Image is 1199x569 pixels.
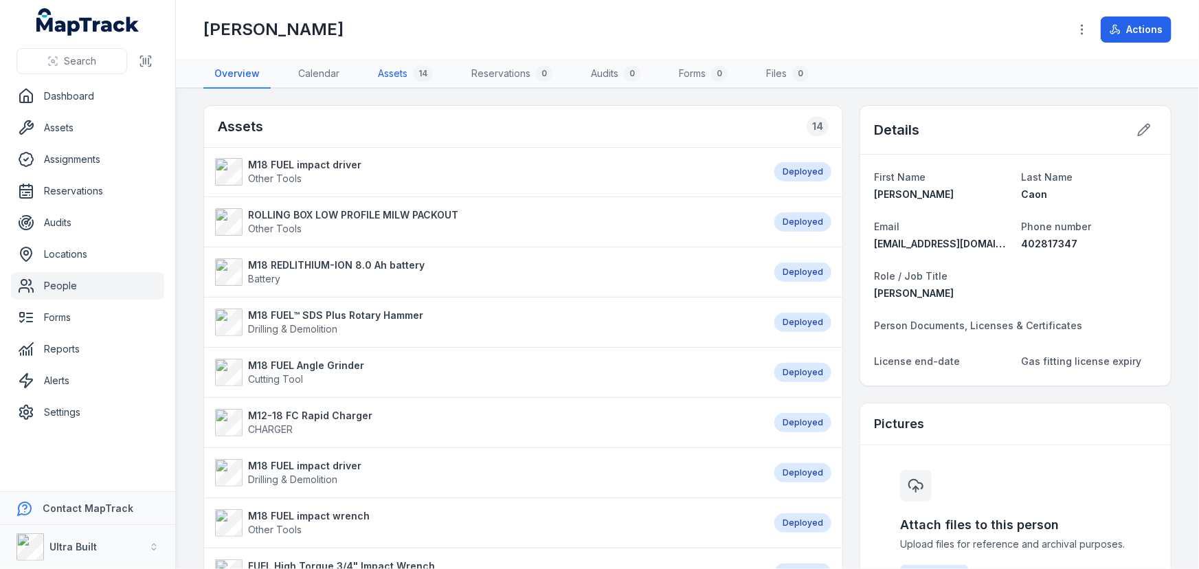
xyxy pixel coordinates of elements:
span: Last Name [1021,171,1073,183]
a: Reports [11,335,164,363]
span: [PERSON_NAME] [874,188,954,200]
a: Assignments [11,146,164,173]
span: Drilling & Demolition [248,473,337,485]
div: Deployed [774,313,831,332]
span: Other Tools [248,524,302,535]
a: M18 FUEL Angle GrinderCutting Tool [215,359,761,386]
span: Email [874,221,899,232]
strong: M18 FUEL impact driver [248,459,361,473]
span: License end-date [874,355,960,367]
span: Phone number [1021,221,1091,232]
span: First Name [874,171,926,183]
strong: Contact MapTrack [43,502,133,514]
span: Upload files for reference and archival purposes. [900,537,1131,551]
span: Search [64,54,96,68]
span: Other Tools [248,223,302,234]
div: Deployed [774,463,831,482]
a: Reservations [11,177,164,205]
button: Actions [1101,16,1172,43]
a: M18 FUEL™ SDS Plus Rotary HammerDrilling & Demolition [215,309,761,336]
h2: Assets [218,117,263,136]
span: Drilling & Demolition [248,323,337,335]
div: 14 [413,65,433,82]
div: Deployed [774,413,831,432]
span: Person Documents, Licenses & Certificates [874,320,1082,331]
span: Gas fitting license expiry [1021,355,1141,367]
h3: Pictures [874,414,924,434]
div: 14 [807,117,829,136]
h1: [PERSON_NAME] [203,19,344,41]
a: Settings [11,399,164,426]
strong: M18 FUEL impact wrench [248,509,370,523]
span: Role / Job Title [874,270,948,282]
h3: Attach files to this person [900,515,1131,535]
div: 0 [792,65,809,82]
a: Audits0 [580,60,651,89]
div: 0 [624,65,640,82]
strong: M12-18 FC Rapid Charger [248,409,372,423]
a: Locations [11,241,164,268]
a: M18 FUEL impact driverDrilling & Demolition [215,459,761,487]
div: Deployed [774,162,831,181]
span: [EMAIL_ADDRESS][DOMAIN_NAME] [874,238,1040,249]
a: Assets [11,114,164,142]
strong: Ultra Built [49,541,97,553]
span: Cutting Tool [248,373,303,385]
span: [PERSON_NAME] [874,287,954,299]
span: Other Tools [248,172,302,184]
a: Files0 [755,60,820,89]
strong: M18 FUEL Angle Grinder [248,359,364,372]
a: Dashboard [11,82,164,110]
a: M18 FUEL impact wrenchOther Tools [215,509,761,537]
a: M18 FUEL impact driverOther Tools [215,158,761,186]
a: Overview [203,60,271,89]
a: Forms [11,304,164,331]
a: M12-18 FC Rapid ChargerCHARGER [215,409,761,436]
div: Deployed [774,363,831,382]
span: Caon [1021,188,1047,200]
a: Assets14 [367,60,444,89]
strong: M18 FUEL™ SDS Plus Rotary Hammer [248,309,423,322]
a: Audits [11,209,164,236]
strong: ROLLING BOX LOW PROFILE MILW PACKOUT [248,208,458,222]
span: CHARGER [248,423,293,435]
div: Deployed [774,263,831,282]
strong: M18 FUEL impact driver [248,158,361,172]
h2: Details [874,120,919,140]
span: 402817347 [1021,238,1077,249]
a: Calendar [287,60,350,89]
strong: M18 REDLITHIUM-ION 8.0 Ah battery [248,258,425,272]
a: People [11,272,164,300]
div: 0 [711,65,728,82]
a: Reservations0 [460,60,563,89]
div: Deployed [774,513,831,533]
a: Forms0 [668,60,739,89]
span: Battery [248,273,280,284]
button: Search [16,48,127,74]
a: Alerts [11,367,164,394]
div: Deployed [774,212,831,232]
div: 0 [536,65,552,82]
a: ROLLING BOX LOW PROFILE MILW PACKOUTOther Tools [215,208,761,236]
a: MapTrack [36,8,139,36]
a: M18 REDLITHIUM-ION 8.0 Ah batteryBattery [215,258,761,286]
